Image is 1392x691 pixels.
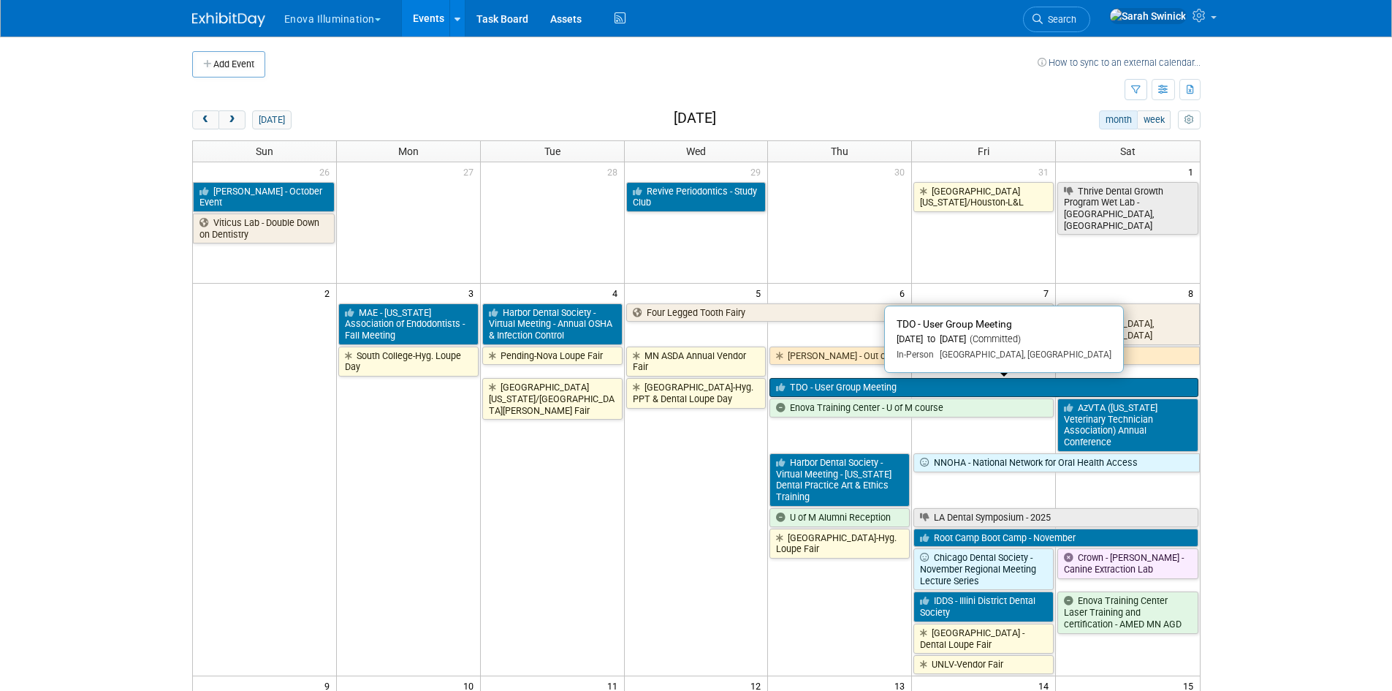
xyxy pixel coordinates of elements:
a: U of M Alumni Reception [769,508,910,527]
i: Personalize Calendar [1184,116,1194,125]
a: AzVTA ([US_STATE] Veterinary Technician Association) Annual Conference [1057,399,1198,452]
a: MN ASDA Annual Vendor Fair [626,347,767,377]
button: prev [192,110,219,129]
a: Crown - [PERSON_NAME] - Canine Extraction Lab [1057,548,1198,578]
span: Mon [398,146,419,157]
a: South College-Hyg. Loupe Day [338,347,479,377]
span: [GEOGRAPHIC_DATA], [GEOGRAPHIC_DATA] [934,350,1111,360]
span: (Committed) [966,333,1021,344]
a: Viticus Lab - Double Down on Dentistry [193,214,335,243]
span: 2 [323,284,336,302]
img: Sarah Swinick [1109,8,1187,24]
a: [GEOGRAPHIC_DATA]-Hyg. Loupe Fair [769,529,910,559]
span: 29 [749,162,767,181]
a: Revive Periodontics - Study Club [626,182,767,212]
a: [PERSON_NAME] - Out of Office [769,347,1199,366]
span: 30 [893,162,911,181]
a: Search [1023,7,1090,32]
a: Enova Training Center Laser Training and certification - AMED MN AGD [1057,592,1198,633]
span: 31 [1037,162,1055,181]
a: MidMark - [GEOGRAPHIC_DATA], [GEOGRAPHIC_DATA] [1057,303,1199,345]
span: 27 [462,162,480,181]
span: Thu [831,146,848,157]
a: [GEOGRAPHIC_DATA][US_STATE]/Houston-L&L [913,182,1054,212]
a: [GEOGRAPHIC_DATA] - Dental Loupe Fair [913,624,1054,654]
span: Sun [256,146,273,157]
span: TDO - User Group Meeting [897,318,1012,330]
span: 1 [1187,162,1200,181]
span: 26 [318,162,336,181]
a: Harbor Dental Society - Virtual Meeting - [US_STATE] Dental Practice Art & Ethics Training [769,453,910,507]
span: 6 [898,284,911,302]
a: LA Dental Symposium - 2025 [913,508,1198,527]
a: Thrive Dental Growth Program Wet Lab - [GEOGRAPHIC_DATA], [GEOGRAPHIC_DATA] [1057,182,1198,235]
a: [PERSON_NAME] - October Event [193,182,335,212]
button: myCustomButton [1178,110,1200,129]
span: Wed [686,146,706,157]
button: Add Event [192,51,265,78]
button: week [1137,110,1171,129]
span: 4 [611,284,624,302]
a: UNLV-Vendor Fair [913,655,1054,674]
img: ExhibitDay [192,12,265,27]
button: next [218,110,246,129]
div: [DATE] to [DATE] [897,333,1111,346]
h2: [DATE] [674,110,716,127]
span: 7 [1042,284,1055,302]
span: Search [1043,14,1076,25]
a: Enova Training Center - U of M course [769,399,1054,418]
a: IDDS - Illini District Dental Society [913,592,1054,622]
span: 5 [754,284,767,302]
span: 8 [1187,284,1200,302]
span: In-Person [897,350,934,360]
a: Harbor Dental Society - Virtual Meeting - Annual OSHA & Infection Control [482,303,623,345]
a: MAE - [US_STATE] Association of Endodontists - Fall Meeting [338,303,479,345]
a: Four Legged Tooth Fairy [626,303,1054,322]
button: month [1099,110,1138,129]
span: Tue [544,146,560,157]
span: 3 [467,284,480,302]
a: Root Camp Boot Camp - November [913,529,1198,548]
a: How to sync to an external calendar... [1038,57,1201,68]
span: 28 [606,162,624,181]
span: Fri [978,146,989,157]
a: Chicago Dental Society - November Regional Meeting Lecture Series [913,548,1054,590]
span: Sat [1120,146,1136,157]
a: [GEOGRAPHIC_DATA]-Hyg. PPT & Dental Loupe Day [626,378,767,408]
a: Pending-Nova Loupe Fair [482,347,623,366]
a: TDO - User Group Meeting [769,378,1198,397]
a: NNOHA - National Network for Oral Health Access [913,453,1199,472]
a: [GEOGRAPHIC_DATA][US_STATE]/[GEOGRAPHIC_DATA][PERSON_NAME] Fair [482,378,623,420]
button: [DATE] [252,110,291,129]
